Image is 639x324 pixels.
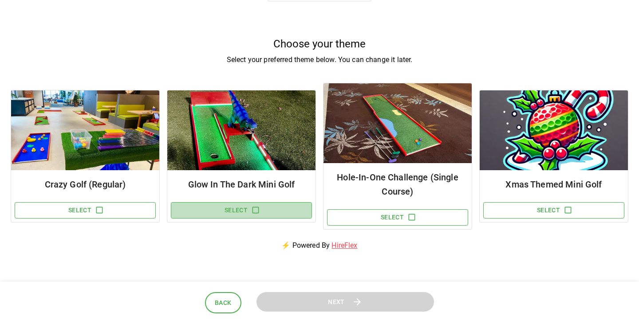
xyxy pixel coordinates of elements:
[487,177,621,191] h6: Xmas Themed Mini Golf
[256,292,434,312] button: Next
[323,83,472,163] img: Package
[167,90,316,170] img: Package
[174,177,308,191] h6: Glow In The Dark Mini Golf
[11,90,159,170] img: Package
[327,209,468,226] button: Select
[215,297,232,308] span: Back
[18,177,152,191] h6: Crazy Golf (Regular)
[331,241,357,250] a: HireFlex
[11,37,628,51] h5: Choose your theme
[483,202,624,219] button: Select
[11,55,628,65] p: Select your preferred theme below. You can change it later.
[480,90,628,170] img: Package
[331,170,465,199] h6: Hole-In-One Challenge (Single Course)
[15,202,156,219] button: Select
[205,292,241,314] button: Back
[171,202,312,219] button: Select
[271,230,368,262] p: ⚡ Powered By
[328,297,345,308] span: Next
